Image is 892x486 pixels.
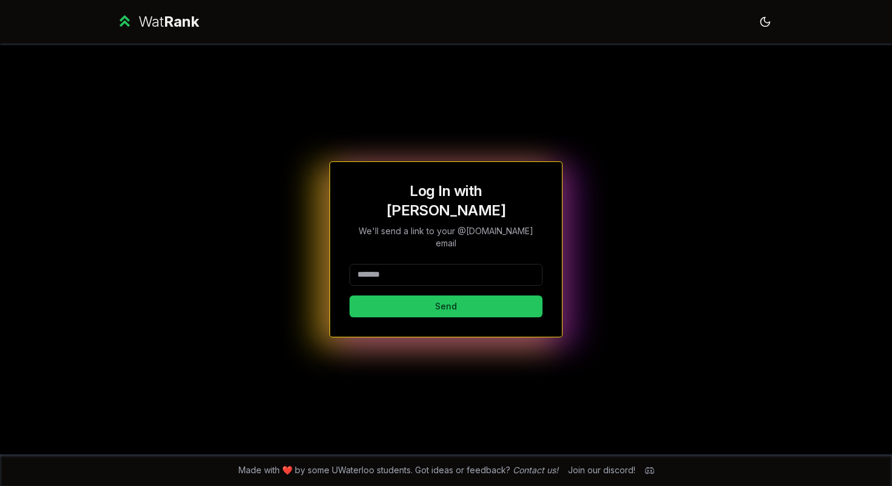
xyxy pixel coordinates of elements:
div: Join our discord! [568,464,635,476]
div: Wat [138,12,199,32]
span: Rank [164,13,199,30]
span: Made with ❤️ by some UWaterloo students. Got ideas or feedback? [238,464,558,476]
a: WatRank [116,12,199,32]
button: Send [350,295,542,317]
h1: Log In with [PERSON_NAME] [350,181,542,220]
a: Contact us! [513,465,558,475]
p: We'll send a link to your @[DOMAIN_NAME] email [350,225,542,249]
